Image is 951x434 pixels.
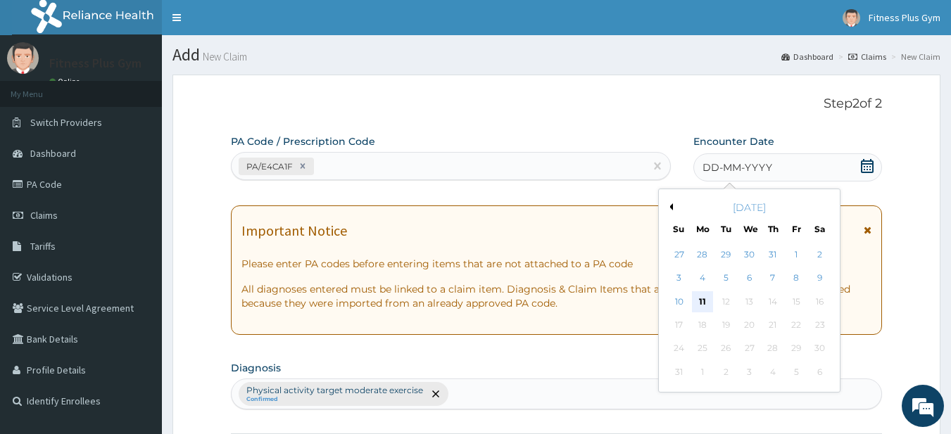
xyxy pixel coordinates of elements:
div: Not available Thursday, August 14th, 2025 [762,291,783,312]
div: Tu [720,223,732,235]
label: PA Code / Prescription Code [231,134,375,148]
div: Not available Tuesday, August 26th, 2025 [716,338,737,359]
div: Sa [814,223,826,235]
div: Not available Saturday, August 16th, 2025 [810,291,831,312]
div: Not available Saturday, August 23rd, 2025 [810,314,831,336]
a: Online [49,77,83,87]
h1: Add [172,46,940,64]
span: Tariffs [30,240,56,253]
div: Choose Monday, July 28th, 2025 [692,244,713,265]
div: Choose Friday, August 1st, 2025 [786,244,807,265]
div: Not available Thursday, August 21st, 2025 [762,314,783,336]
div: Not available Friday, August 29th, 2025 [786,338,807,359]
span: Dashboard [30,147,76,160]
div: Not available Wednesday, September 3rd, 2025 [739,362,760,383]
div: Not available Tuesday, August 19th, 2025 [716,314,737,336]
div: Choose Thursday, August 7th, 2025 [762,268,783,289]
div: Choose Monday, August 11th, 2025 [692,291,713,312]
p: Step 2 of 2 [231,96,883,112]
img: User Image [7,42,39,74]
div: Choose Thursday, July 31st, 2025 [762,244,783,265]
label: Encounter Date [693,134,774,148]
p: Fitness Plus Gym [49,57,141,70]
div: Choose Monday, August 4th, 2025 [692,268,713,289]
div: Not available Monday, August 25th, 2025 [692,338,713,359]
span: Claims [30,209,58,222]
div: Su [673,223,685,235]
div: Not available Wednesday, August 13th, 2025 [739,291,760,312]
div: Not available Tuesday, September 2nd, 2025 [716,362,737,383]
div: Not available Friday, August 22nd, 2025 [786,314,807,336]
span: We're online! [82,128,194,270]
div: Not available Tuesday, August 12th, 2025 [716,291,737,312]
div: Chat with us now [73,79,237,97]
span: Fitness Plus Gym [869,11,940,24]
div: Not available Friday, August 15th, 2025 [786,291,807,312]
a: Claims [848,51,886,63]
div: Not available Thursday, September 4th, 2025 [762,362,783,383]
div: Minimize live chat window [231,7,265,41]
p: Please enter PA codes before entering items that are not attached to a PA code [241,257,872,271]
div: Not available Monday, September 1st, 2025 [692,362,713,383]
div: Not available Thursday, August 28th, 2025 [762,338,783,359]
div: Choose Tuesday, July 29th, 2025 [716,244,737,265]
small: New Claim [200,51,247,62]
div: Not available Wednesday, August 27th, 2025 [739,338,760,359]
img: User Image [843,9,860,27]
h1: Important Notice [241,223,347,238]
button: Previous Month [666,203,673,210]
div: Not available Sunday, August 24th, 2025 [669,338,690,359]
div: Choose Saturday, August 2nd, 2025 [810,244,831,265]
li: New Claim [888,51,940,63]
div: Fr [791,223,802,235]
div: Choose Sunday, July 27th, 2025 [669,244,690,265]
label: Diagnosis [231,361,281,375]
img: d_794563401_company_1708531726252_794563401 [26,70,57,106]
div: Not available Saturday, August 30th, 2025 [810,338,831,359]
div: Choose Wednesday, July 30th, 2025 [739,244,760,265]
a: Dashboard [781,51,833,63]
span: Switch Providers [30,116,102,129]
div: Not available Saturday, September 6th, 2025 [810,362,831,383]
div: Choose Sunday, August 3rd, 2025 [669,268,690,289]
textarea: Type your message and hit 'Enter' [7,286,268,336]
div: Not available Sunday, August 31st, 2025 [669,362,690,383]
div: [DATE] [665,200,834,215]
div: Mo [696,223,708,235]
div: We [743,223,755,235]
div: Choose Tuesday, August 5th, 2025 [716,268,737,289]
div: month 2025-08 [667,243,831,384]
span: DD-MM-YYYY [703,160,772,174]
div: Not available Friday, September 5th, 2025 [786,362,807,383]
div: Choose Saturday, August 9th, 2025 [810,268,831,289]
p: All diagnoses entered must be linked to a claim item. Diagnosis & Claim Items that are visible bu... [241,282,872,310]
div: Th [767,223,779,235]
div: Choose Sunday, August 10th, 2025 [669,291,690,312]
div: Choose Friday, August 8th, 2025 [786,268,807,289]
div: Choose Wednesday, August 6th, 2025 [739,268,760,289]
div: Not available Monday, August 18th, 2025 [692,314,713,336]
div: Not available Wednesday, August 20th, 2025 [739,314,760,336]
div: Not available Sunday, August 17th, 2025 [669,314,690,336]
div: PA/E4CA1F [242,158,295,174]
